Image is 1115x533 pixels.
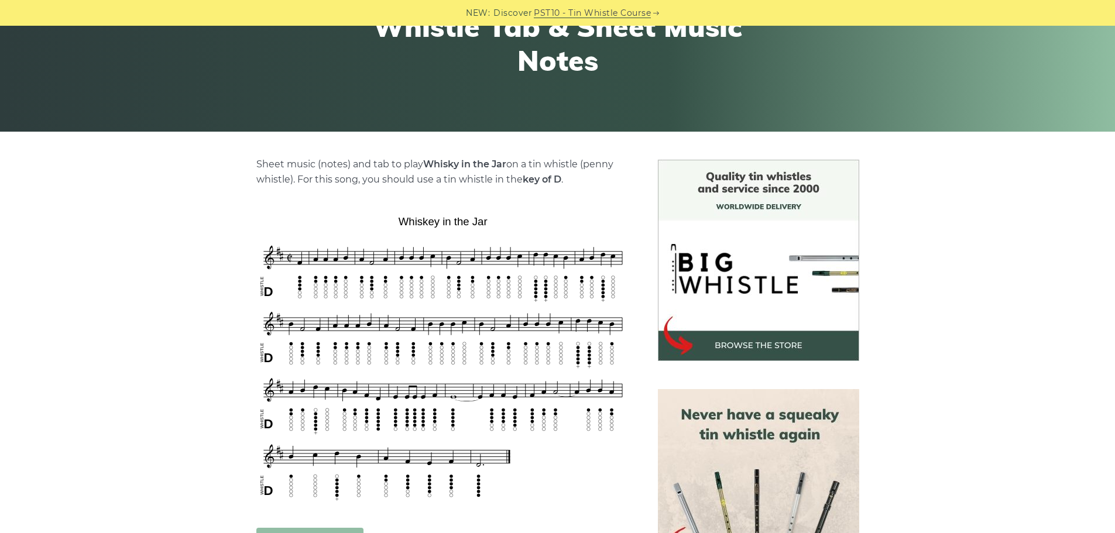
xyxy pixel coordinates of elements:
img: BigWhistle Tin Whistle Store [658,160,859,361]
span: Discover [493,6,532,20]
p: Sheet music (notes) and tab to play on a tin whistle (penny whistle). For this song, you should u... [256,157,630,187]
strong: key of D [523,174,561,185]
span: NEW: [466,6,490,20]
strong: Whisky in the Jar [423,159,506,170]
img: Whiskey in the Jar Tin Whistle Tab & Sheet Music [256,211,630,504]
a: PST10 - Tin Whistle Course [534,6,651,20]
